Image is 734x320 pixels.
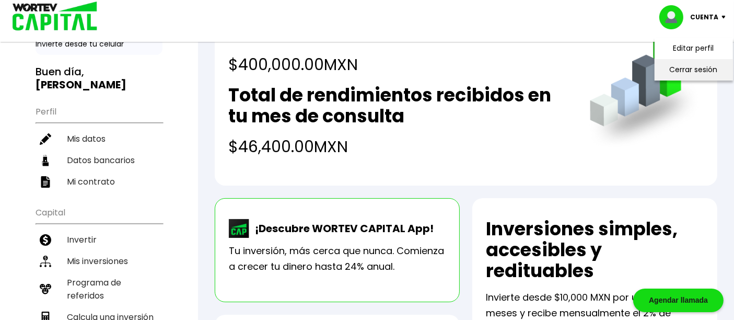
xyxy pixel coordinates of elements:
a: Editar perfil [673,43,714,54]
img: recomiendanos-icon.9b8e9327.svg [40,283,51,295]
b: [PERSON_NAME] [36,77,126,92]
p: Tu inversión, más cerca que nunca. Comienza a crecer tu dinero hasta 24% anual. [229,243,446,275]
img: datos-icon.10cf9172.svg [40,155,51,166]
div: Agendar llamada [633,289,724,312]
img: invertir-icon.b3b967d7.svg [40,234,51,246]
h2: Total de rendimientos recibidos en tu mes de consulta [228,85,568,127]
p: Cuenta [691,9,719,25]
h4: $400,000.00 MXN [228,53,491,76]
img: contrato-icon.f2db500c.svg [40,176,51,188]
p: Invierte desde tu celular [36,39,162,50]
ul: Perfil [36,100,162,192]
img: inversiones-icon.6695dc30.svg [40,256,51,267]
h3: Buen día, [36,65,162,92]
h4: $46,400.00 MXN [228,135,568,158]
img: editar-icon.952d3147.svg [40,133,51,145]
a: Mi contrato [36,171,162,192]
h2: Inversiones simples, accesibles y redituables [486,219,704,281]
a: Programa de referidos [36,272,162,306]
img: wortev-capital-app-icon [229,219,250,238]
a: Mis datos [36,128,162,150]
p: ¡Descubre WORTEV CAPITAL App! [250,221,434,236]
h2: Total de inversiones activas [228,24,491,44]
img: profile-image [659,5,691,29]
img: icon-down [719,16,733,19]
img: grafica.516fef24.png [585,32,704,151]
a: Invertir [36,229,162,250]
a: Mis inversiones [36,250,162,272]
a: Datos bancarios [36,150,162,171]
